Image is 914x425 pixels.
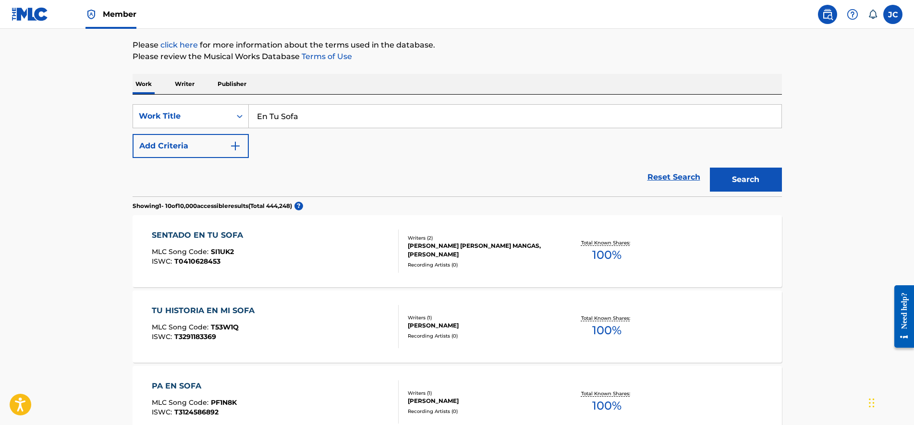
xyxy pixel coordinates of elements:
div: Help [843,5,862,24]
div: Writers ( 1 ) [408,314,553,321]
div: Recording Artists ( 0 ) [408,332,553,340]
div: PA EN SOFA [152,380,237,392]
div: [PERSON_NAME] [408,397,553,405]
p: Publisher [215,74,249,94]
span: ? [294,202,303,210]
p: Please review the Musical Works Database [133,51,782,62]
span: T0410628453 [174,257,220,266]
span: MLC Song Code : [152,398,211,407]
a: TU HISTORIA EN MI SOFAMLC Song Code:T53W1QISWC:T3291183369Writers (1)[PERSON_NAME]Recording Artis... [133,291,782,363]
a: Terms of Use [300,52,352,61]
span: Member [103,9,136,20]
p: Showing 1 - 10 of 10,000 accessible results (Total 444,248 ) [133,202,292,210]
div: [PERSON_NAME] [PERSON_NAME] MANGAS, [PERSON_NAME] [408,242,553,259]
form: Search Form [133,104,782,196]
div: Work Title [139,110,225,122]
a: Public Search [818,5,837,24]
img: MLC Logo [12,7,49,21]
div: [PERSON_NAME] [408,321,553,330]
a: SENTADO EN TU SOFAMLC Song Code:SI1UK2ISWC:T0410628453Writers (2)[PERSON_NAME] [PERSON_NAME] MANG... [133,215,782,287]
button: Add Criteria [133,134,249,158]
span: MLC Song Code : [152,247,211,256]
a: click here [160,40,198,49]
span: 100 % [592,397,622,414]
button: Search [710,168,782,192]
div: Notifications [868,10,877,19]
div: User Menu [883,5,902,24]
p: Total Known Shares: [581,315,633,322]
img: Top Rightsholder [85,9,97,20]
p: Total Known Shares: [581,239,633,246]
span: ISWC : [152,332,174,341]
div: Recording Artists ( 0 ) [408,408,553,415]
a: Reset Search [643,167,705,188]
div: SENTADO EN TU SOFA [152,230,248,241]
span: MLC Song Code : [152,323,211,331]
div: Writers ( 2 ) [408,234,553,242]
span: T53W1Q [211,323,239,331]
span: 100 % [592,322,622,339]
span: T3291183369 [174,332,216,341]
span: ISWC : [152,257,174,266]
span: T3124586892 [174,408,219,416]
iframe: Resource Center [887,278,914,355]
span: 100 % [592,246,622,264]
div: Recording Artists ( 0 ) [408,261,553,268]
div: Arrastrar [869,389,875,417]
p: Please for more information about the terms used in the database. [133,39,782,51]
span: PF1N8K [211,398,237,407]
iframe: Chat Widget [866,379,914,425]
p: Total Known Shares: [581,390,633,397]
img: search [822,9,833,20]
span: ISWC : [152,408,174,416]
img: help [847,9,858,20]
div: TU HISTORIA EN MI SOFA [152,305,259,316]
div: Widget de chat [866,379,914,425]
p: Writer [172,74,197,94]
img: 9d2ae6d4665cec9f34b9.svg [230,140,241,152]
p: Work [133,74,155,94]
div: Writers ( 1 ) [408,389,553,397]
span: SI1UK2 [211,247,234,256]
